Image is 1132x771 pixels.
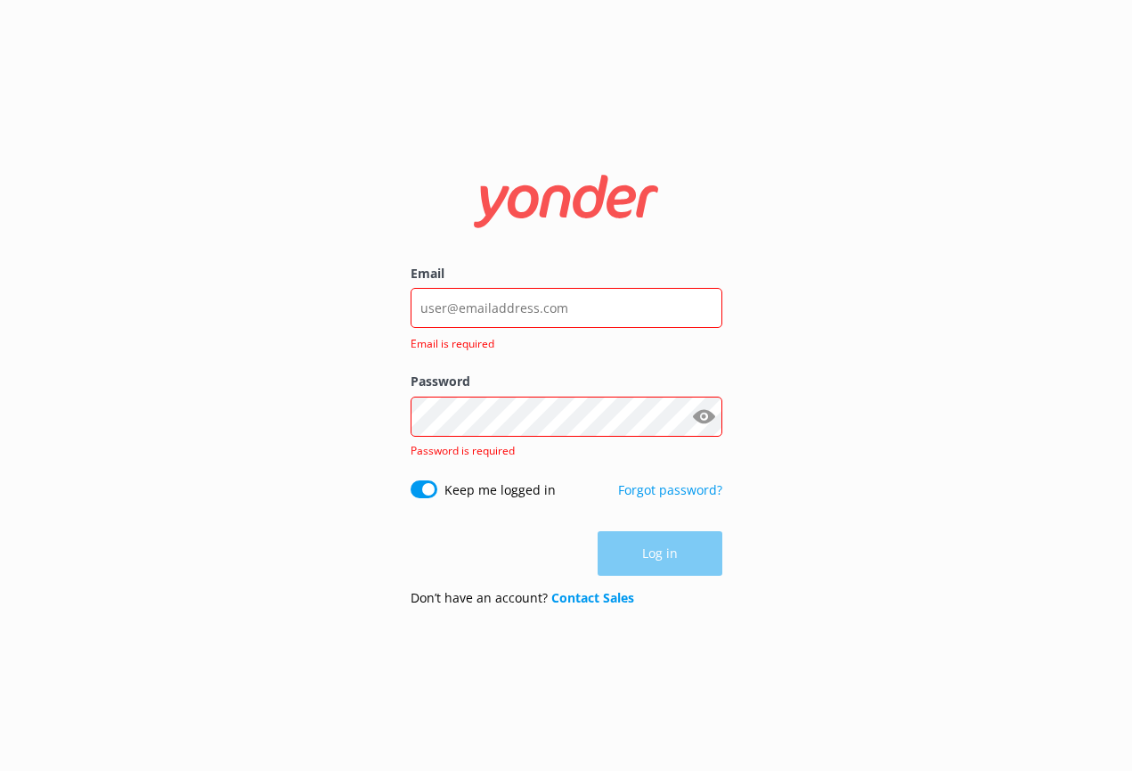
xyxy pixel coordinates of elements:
[411,372,722,391] label: Password
[411,288,722,328] input: user@emailaddress.com
[411,443,515,458] span: Password is required
[687,398,722,434] button: Show password
[551,589,634,606] a: Contact Sales
[618,481,722,498] a: Forgot password?
[411,264,722,283] label: Email
[411,335,712,352] span: Email is required
[411,588,634,608] p: Don’t have an account?
[444,480,556,500] label: Keep me logged in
